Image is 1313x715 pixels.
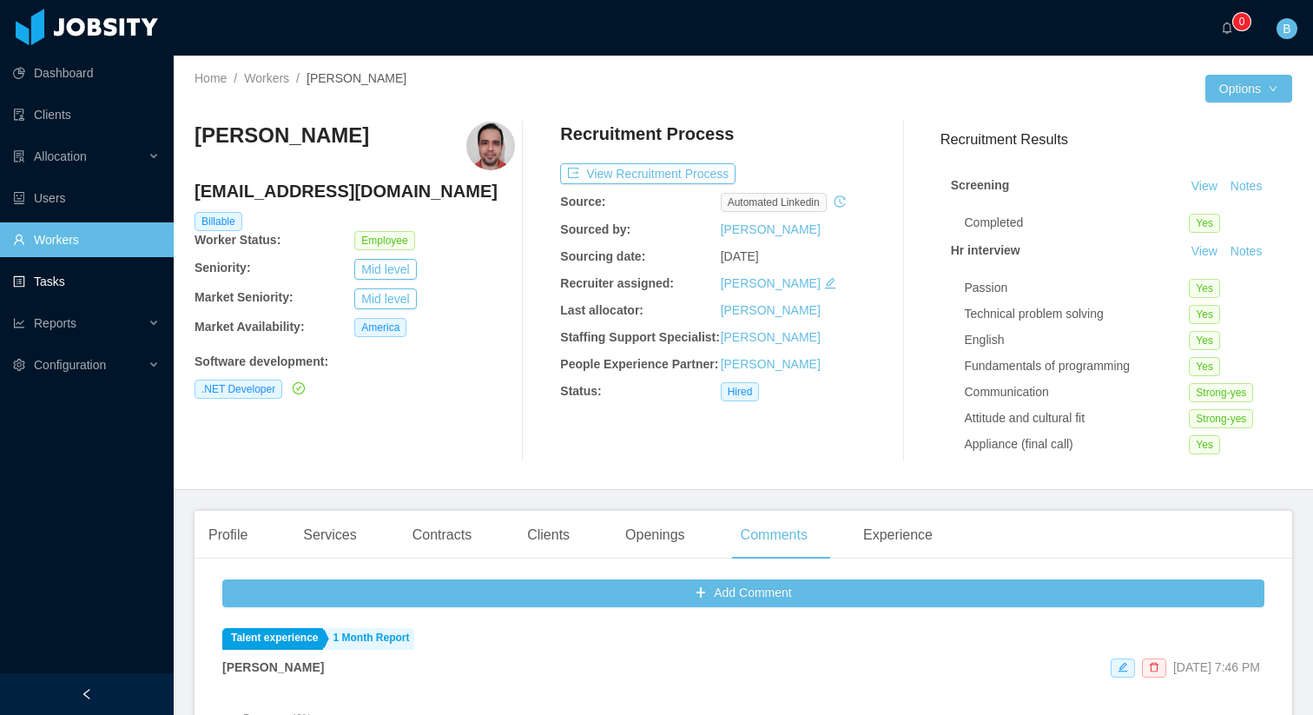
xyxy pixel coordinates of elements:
[824,277,836,289] i: icon: edit
[1224,176,1270,197] button: Notes
[965,305,1190,323] div: Technical problem solving
[951,178,1010,192] strong: Screening
[965,383,1190,401] div: Communication
[951,243,1020,257] strong: Hr interview
[1233,13,1250,30] sup: 0
[721,330,821,344] a: [PERSON_NAME]
[195,71,227,85] a: Home
[13,150,25,162] i: icon: solution
[13,222,160,257] a: icon: userWorkers
[195,290,294,304] b: Market Seniority:
[727,511,821,559] div: Comments
[354,318,406,337] span: America
[195,212,242,231] span: Billable
[234,71,237,85] span: /
[560,303,643,317] b: Last allocator:
[611,511,699,559] div: Openings
[13,56,160,90] a: icon: pie-chartDashboard
[1118,662,1128,672] i: icon: edit
[13,317,25,329] i: icon: line-chart
[354,259,416,280] button: Mid level
[195,261,251,275] b: Seniority:
[1224,242,1270,262] button: Notes
[13,181,160,215] a: icon: robotUsers
[965,357,1190,375] div: Fundamentals of programming
[195,380,282,399] span: .NET Developer
[560,384,601,398] b: Status:
[195,233,280,247] b: Worker Status:
[721,382,760,401] span: Hired
[354,231,414,250] span: Employee
[222,660,324,674] strong: [PERSON_NAME]
[965,279,1190,297] div: Passion
[560,357,718,371] b: People Experience Partner:
[560,195,605,209] b: Source:
[965,331,1190,349] div: English
[222,579,1264,607] button: icon: plusAdd Comment
[1221,22,1233,34] i: icon: bell
[721,357,821,371] a: [PERSON_NAME]
[834,195,846,208] i: icon: history
[289,381,305,395] a: icon: check-circle
[1189,409,1253,428] span: Strong-yes
[399,511,485,559] div: Contracts
[1189,357,1220,376] span: Yes
[195,179,515,203] h4: [EMAIL_ADDRESS][DOMAIN_NAME]
[1149,662,1159,672] i: icon: delete
[560,330,720,344] b: Staffing Support Specialist:
[1185,179,1224,193] a: View
[560,222,630,236] b: Sourced by:
[965,409,1190,427] div: Attitude and cultural fit
[195,320,305,334] b: Market Availability:
[13,97,160,132] a: icon: auditClients
[293,382,305,394] i: icon: check-circle
[307,71,406,85] span: [PERSON_NAME]
[354,288,416,309] button: Mid level
[195,511,261,559] div: Profile
[1205,75,1292,103] button: Optionsicon: down
[721,222,821,236] a: [PERSON_NAME]
[1189,305,1220,324] span: Yes
[721,276,821,290] a: [PERSON_NAME]
[296,71,300,85] span: /
[940,129,1292,150] h3: Recruitment Results
[560,163,736,184] button: icon: exportView Recruitment Process
[289,511,370,559] div: Services
[1189,383,1253,402] span: Strong-yes
[721,303,821,317] a: [PERSON_NAME]
[513,511,584,559] div: Clients
[1189,331,1220,350] span: Yes
[560,249,645,263] b: Sourcing date:
[965,435,1190,453] div: Appliance (final call)
[560,167,736,181] a: icon: exportView Recruitment Process
[1185,244,1224,258] a: View
[34,358,106,372] span: Configuration
[721,193,827,212] span: automated linkedin
[560,276,674,290] b: Recruiter assigned:
[560,122,734,146] h4: Recruitment Process
[222,628,323,650] a: Talent experience
[721,249,759,263] span: [DATE]
[34,316,76,330] span: Reports
[1189,214,1220,233] span: Yes
[1283,18,1290,39] span: B
[195,354,328,368] b: Software development :
[325,628,414,650] a: 1 Month Report
[1189,279,1220,298] span: Yes
[244,71,289,85] a: Workers
[965,214,1190,232] div: Completed
[34,149,87,163] span: Allocation
[13,264,160,299] a: icon: profileTasks
[1173,660,1260,674] span: [DATE] 7:46 PM
[195,122,369,149] h3: [PERSON_NAME]
[1189,435,1220,454] span: Yes
[466,122,515,170] img: c662eee0-130f-11eb-b6f1-ade10722b3f2_604f7af7a4510-400w.png
[849,511,947,559] div: Experience
[13,359,25,371] i: icon: setting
